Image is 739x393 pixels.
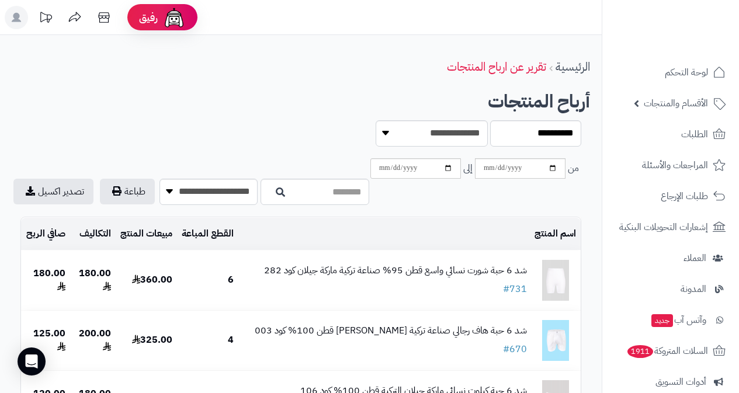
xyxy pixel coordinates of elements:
[132,273,172,287] b: 360.00
[681,126,708,142] span: الطلبات
[609,58,732,86] a: لوحة التحكم
[33,266,65,294] b: 180.00
[79,326,111,354] b: 200.00
[609,244,732,272] a: العملاء
[609,151,732,179] a: المراجعات والأسئلة
[651,314,673,327] span: جديد
[238,218,581,250] td: اسم المنتج
[447,58,546,75] a: تقرير عن ارباح المنتجات
[609,306,732,334] a: وآتس آبجديد
[79,266,111,294] b: 180.00
[650,312,706,328] span: وآتس آب
[660,33,728,57] img: logo-2.png
[21,218,70,250] td: صافي الربح
[665,64,708,81] span: لوحة التحكم
[70,218,116,250] td: التكاليف
[228,333,234,347] b: 4
[100,179,155,204] button: طباعة
[535,320,576,361] img: 1755158862-003-1%20(1)-100x100.png
[609,182,732,210] a: طلبات الإرجاع
[33,326,65,354] b: 125.00
[626,343,708,359] span: السلات المتروكة
[642,157,708,173] span: المراجعات والأسئلة
[681,281,706,297] span: المدونة
[609,120,732,148] a: الطلبات
[139,11,158,25] span: رفيق
[162,6,186,29] img: ai-face.png
[684,250,706,266] span: العملاء
[18,347,46,375] div: Open Intercom Messenger
[488,88,590,115] b: أرباح المنتجات
[619,219,708,235] span: إشعارات التحويلات البنكية
[661,188,708,204] span: طلبات الإرجاع
[644,95,708,112] span: الأقسام والمنتجات
[535,260,576,301] img: 1755187596-282-1-100x100.png
[568,162,579,175] span: من
[31,6,60,32] a: تحديثات المنصة
[132,333,172,347] b: 325.00
[609,337,732,365] a: السلات المتروكة1911
[609,275,732,303] a: المدونة
[177,218,238,250] td: القطع المباعة
[503,342,527,356] a: #670
[655,374,706,390] span: أدوات التسويق
[116,218,177,250] td: مبيعات المنتج
[556,58,590,75] a: الرئيسية
[627,345,653,358] span: 1911
[228,273,234,287] b: 6
[503,282,527,296] a: #731
[264,264,527,277] p: شد 6 حبة شورت نسائي واسع قطن 95% صناعة تركية ماركة جيلان كود 282
[255,324,527,338] p: شد 6 حبة هاف رجالي صناعة تركية [PERSON_NAME] قطن 100% كود 003
[463,162,473,175] span: إلى
[13,179,93,204] a: تصدير اكسيل
[609,213,732,241] a: إشعارات التحويلات البنكية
